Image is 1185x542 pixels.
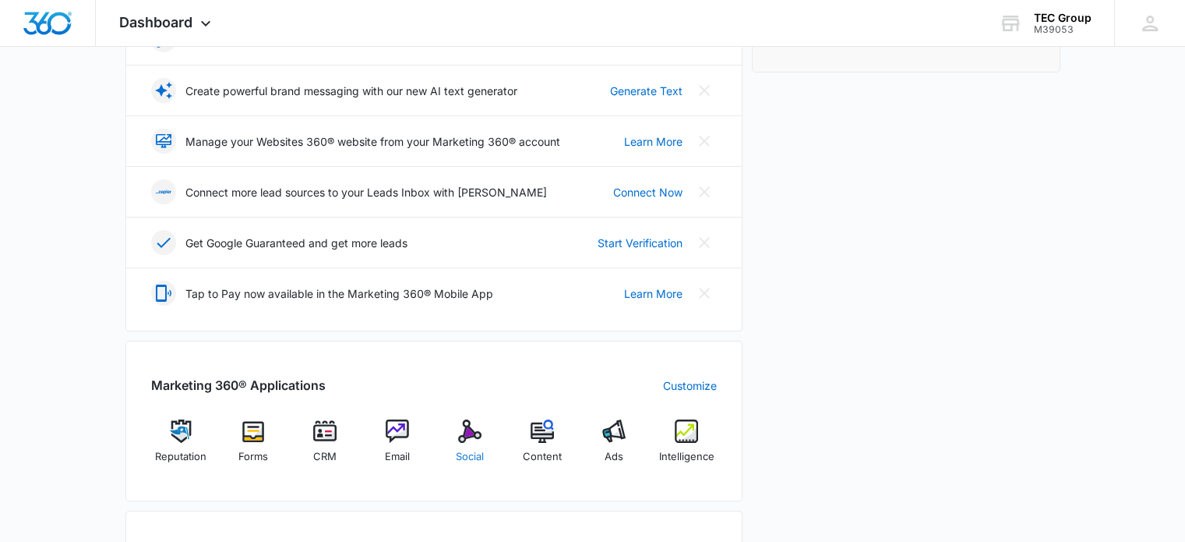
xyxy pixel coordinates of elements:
button: Close [692,281,717,306]
p: Create powerful brand messaging with our new AI text generator [185,83,517,99]
a: Ads [584,420,644,476]
a: Connect Now [613,184,682,200]
a: Intelligence [657,420,717,476]
div: account name [1034,12,1092,24]
span: CRM [313,449,337,465]
h2: Marketing 360® Applications [151,376,326,395]
button: Close [692,129,717,154]
a: Email [368,420,428,476]
p: Connect more lead sources to your Leads Inbox with [PERSON_NAME] [185,184,547,200]
button: Close [692,179,717,204]
a: CRM [295,420,355,476]
p: Tap to Pay now available in the Marketing 360® Mobile App [185,285,493,302]
span: Ads [605,449,623,465]
a: Generate Text [610,83,682,99]
button: Close [692,230,717,255]
a: Start Verification [598,235,682,251]
span: Email [385,449,410,465]
a: Social [440,420,500,476]
a: Forms [223,420,283,476]
span: Forms [238,449,268,465]
span: Intelligence [659,449,714,465]
span: Content [523,449,562,465]
a: Learn More [624,285,682,302]
div: account id [1034,24,1092,35]
span: Social [456,449,484,465]
button: Close [692,78,717,103]
p: Get Google Guaranteed and get more leads [185,235,407,251]
a: Content [512,420,572,476]
p: Manage your Websites 360® website from your Marketing 360® account [185,133,560,150]
span: Reputation [155,449,206,465]
a: Customize [663,377,717,394]
span: Dashboard [119,14,192,30]
a: Reputation [151,420,211,476]
a: Learn More [624,133,682,150]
